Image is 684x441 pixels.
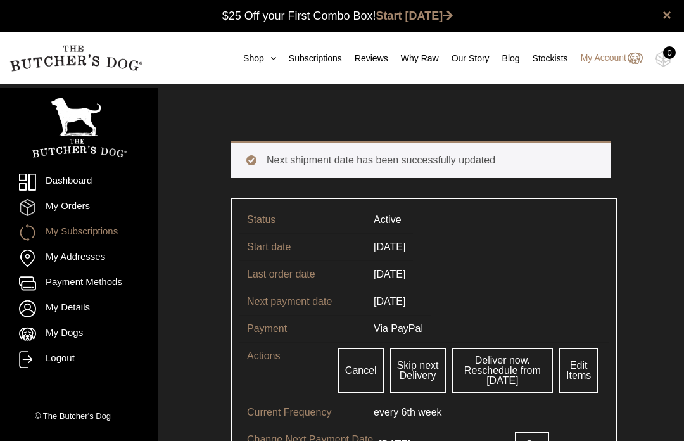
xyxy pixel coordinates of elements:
[231,52,276,65] a: Shop
[559,348,598,393] a: Edit Items
[338,348,384,393] a: Cancel
[231,141,611,178] div: Next shipment date has been successfully updated
[19,275,139,292] a: Payment Methods
[366,288,413,315] td: [DATE]
[662,8,671,23] a: close
[374,407,415,418] span: every 6th
[374,323,423,334] span: Via PayPal
[655,51,671,67] img: TBD_Cart-Empty.png
[239,315,366,342] td: Payment
[32,98,127,158] img: TBD_Portrait_Logo_White.png
[568,51,643,66] a: My Account
[276,52,342,65] a: Subscriptions
[19,224,139,241] a: My Subscriptions
[247,405,374,420] p: Current Frequency
[452,348,554,393] a: Deliver now. Reschedule from [DATE]
[19,174,139,191] a: Dashboard
[19,326,139,343] a: My Dogs
[19,300,139,317] a: My Details
[239,342,327,399] td: Actions
[418,407,441,418] span: week
[239,260,366,288] td: Last order date
[366,260,413,288] td: [DATE]
[239,288,366,315] td: Next payment date
[342,52,388,65] a: Reviews
[239,207,366,233] td: Status
[19,351,139,368] a: Logout
[439,52,490,65] a: Our Story
[663,46,676,59] div: 0
[19,199,139,216] a: My Orders
[376,10,453,22] a: Start [DATE]
[490,52,520,65] a: Blog
[239,233,366,260] td: Start date
[366,233,413,260] td: [DATE]
[390,348,446,393] a: Skip next Delivery
[520,52,568,65] a: Stockists
[388,52,439,65] a: Why Raw
[366,207,409,233] td: Active
[19,250,139,267] a: My Addresses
